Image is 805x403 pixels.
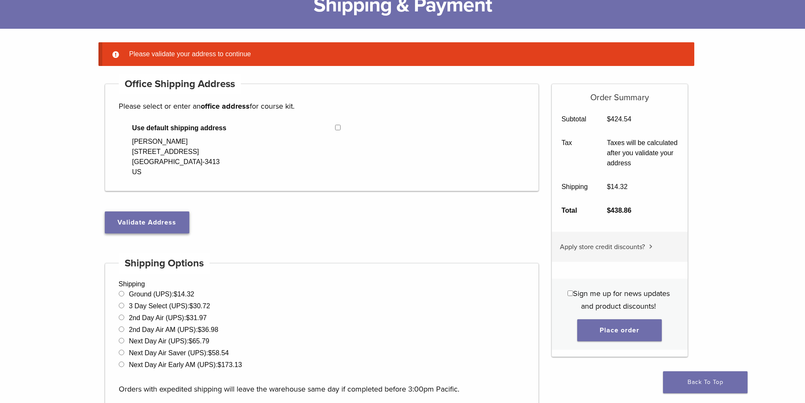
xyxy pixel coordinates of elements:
span: $ [188,337,192,345]
th: Shipping [552,175,598,199]
span: Use default shipping address [132,123,336,133]
label: Next Day Air (UPS): [129,337,209,345]
label: Next Day Air Saver (UPS): [129,349,229,356]
label: 2nd Day Air (UPS): [129,314,207,321]
input: Sign me up for news updates and product discounts! [568,291,573,296]
bdi: 438.86 [607,207,631,214]
span: $ [218,361,221,368]
button: Place order [577,319,662,341]
a: Back To Top [663,371,748,393]
label: 3 Day Select (UPS): [129,302,210,310]
th: Total [552,199,598,222]
span: Apply store credit discounts? [560,243,645,251]
p: Orders with expedited shipping will leave the warehouse same day if completed before 3:00pm Pacific. [119,370,525,395]
span: $ [186,314,190,321]
bdi: 30.72 [189,302,210,310]
th: Subtotal [552,107,598,131]
span: $ [208,349,212,356]
button: Validate Address [105,211,189,233]
h4: Shipping Options [119,253,210,274]
bdi: 58.54 [208,349,229,356]
label: 2nd Day Air AM (UPS): [129,326,218,333]
h5: Order Summary [552,84,688,103]
label: Ground (UPS): [129,291,194,298]
th: Tax [552,131,598,175]
span: $ [198,326,202,333]
li: Please validate your address to continue [126,49,681,59]
span: $ [607,115,611,123]
bdi: 14.32 [174,291,194,298]
span: $ [607,183,611,190]
p: Please select or enter an for course kit. [119,100,525,112]
span: $ [607,207,611,214]
bdi: 173.13 [218,361,242,368]
h4: Office Shipping Address [119,74,241,94]
bdi: 65.79 [188,337,209,345]
span: Sign me up for news updates and product discounts! [573,289,670,311]
img: caret.svg [649,244,652,249]
bdi: 424.54 [607,115,631,123]
td: Taxes will be calculated after you validate your address [598,131,688,175]
bdi: 14.32 [607,183,628,190]
bdi: 36.98 [198,326,218,333]
label: Next Day Air Early AM (UPS): [129,361,242,368]
bdi: 31.97 [186,314,207,321]
strong: office address [201,101,250,111]
span: $ [174,291,177,298]
div: [PERSON_NAME] [STREET_ADDRESS] [GEOGRAPHIC_DATA]-3413 US [132,137,220,177]
span: $ [189,302,193,310]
